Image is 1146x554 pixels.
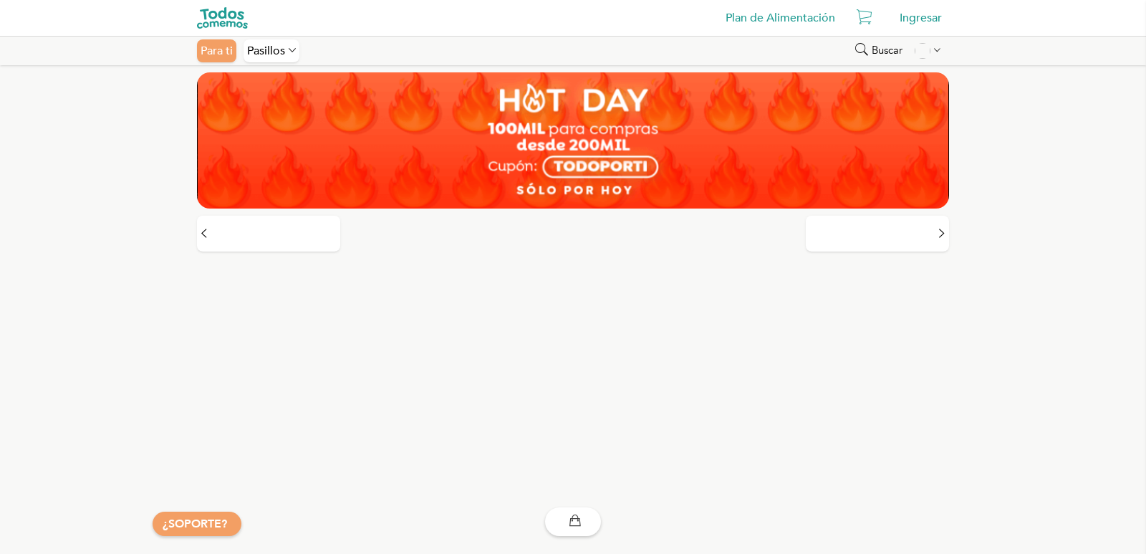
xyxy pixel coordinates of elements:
img: todoscomemos [197,7,248,29]
div: Para ti [197,39,236,62]
button: ¿SOPORTE? [153,512,241,536]
a: ¿SOPORTE? [163,516,227,532]
div: Pasillos [244,39,299,62]
div: Ingresar [892,4,949,32]
a: Plan de Alimentación [718,4,842,32]
span: Buscar [872,44,902,57]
